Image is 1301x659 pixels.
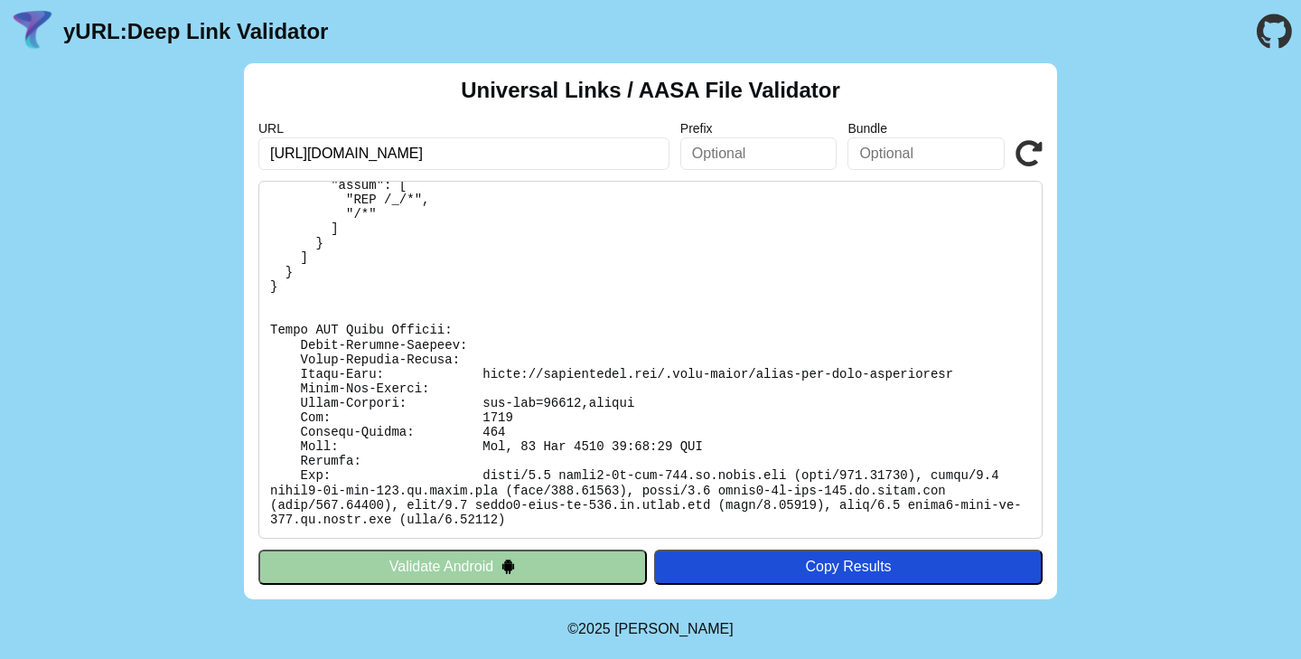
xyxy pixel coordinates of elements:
[258,181,1043,539] pre: Lorem ipsu do: sitam://consectetur.adi/.elit-seddo/eiusm-tem-inci-utlaboreetd Ma Aliquaen: Admi V...
[847,137,1005,170] input: Optional
[258,121,669,136] label: URL
[63,19,328,44] a: yURL:Deep Link Validator
[567,599,733,659] footer: ©
[680,137,838,170] input: Optional
[258,550,647,584] button: Validate Android
[847,121,1005,136] label: Bundle
[578,621,611,636] span: 2025
[9,8,56,55] img: yURL Logo
[501,559,516,574] img: droidIcon.svg
[614,621,734,636] a: Michael Ibragimchayev's Personal Site
[461,78,840,103] h2: Universal Links / AASA File Validator
[258,137,669,170] input: Required
[680,121,838,136] label: Prefix
[654,550,1043,584] button: Copy Results
[663,559,1034,575] div: Copy Results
